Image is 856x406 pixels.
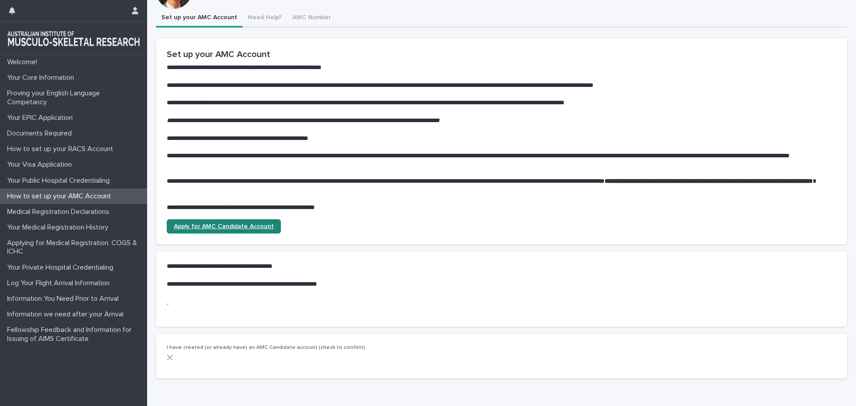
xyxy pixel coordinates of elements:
p: Documents Required [4,129,79,138]
h2: Set up your AMC Account [167,49,836,60]
p: How to set up your RACS Account [4,145,120,153]
p: Fellowship Feedback and Information for Issuing of AIMS Certificate [4,326,147,343]
p: Your Public Hospital Credentialing [4,176,117,185]
p: Information we need after your Arrival [4,310,131,319]
p: Medical Registration Declarations [4,208,116,216]
img: 1xcjEmqDTcmQhduivVBy [7,29,140,47]
p: Welcome! [4,58,44,66]
p: - [167,299,496,309]
p: Log Your Flight Arrival Information [4,279,117,287]
span: Apply for AMC Candidate Account [174,223,274,230]
span: I have created (or already have) an AMC Candidate account (check to confirm): [167,345,366,350]
p: Applying for Medical Registration. COGS & ICHC [4,239,147,256]
p: Your EPIC Application [4,114,80,122]
p: How to set up your AMC Account [4,192,118,201]
button: AMC Number [287,9,336,28]
p: Your Visa Application [4,160,79,169]
p: Your Private Hospital Credentialing [4,263,120,272]
p: Your Core Information [4,74,81,82]
p: Information You Need Prior to Arrival [4,295,126,303]
p: Your Medical Registration History [4,223,115,232]
button: Need Help? [243,9,287,28]
button: Set up your AMC Account [156,9,243,28]
p: Proving your English Language Competancy [4,89,147,106]
a: Apply for AMC Candidate Account [167,219,281,234]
